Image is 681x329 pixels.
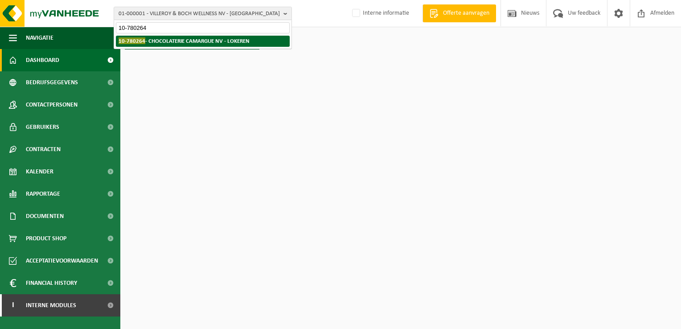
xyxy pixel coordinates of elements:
[26,27,53,49] span: Navigatie
[26,49,59,71] span: Dashboard
[116,22,290,33] input: Zoeken naar gekoppelde vestigingen
[119,37,145,44] span: 10-780264
[26,71,78,94] span: Bedrijfsgegevens
[423,4,496,22] a: Offerte aanvragen
[26,94,78,116] span: Contactpersonen
[26,138,61,160] span: Contracten
[114,7,292,20] button: 01-000001 - VILLEROY & BOCH WELLNESS NV - [GEOGRAPHIC_DATA]
[26,272,77,294] span: Financial History
[26,205,64,227] span: Documenten
[26,160,53,183] span: Kalender
[9,294,17,317] span: I
[26,116,59,138] span: Gebruikers
[441,9,492,18] span: Offerte aanvragen
[26,183,60,205] span: Rapportage
[26,294,76,317] span: Interne modules
[26,250,98,272] span: Acceptatievoorwaarden
[350,7,409,20] label: Interne informatie
[119,7,280,21] span: 01-000001 - VILLEROY & BOCH WELLNESS NV - [GEOGRAPHIC_DATA]
[119,37,250,44] strong: - CHOCOLATERIE CAMARGUE NV - LOKEREN
[26,227,66,250] span: Product Shop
